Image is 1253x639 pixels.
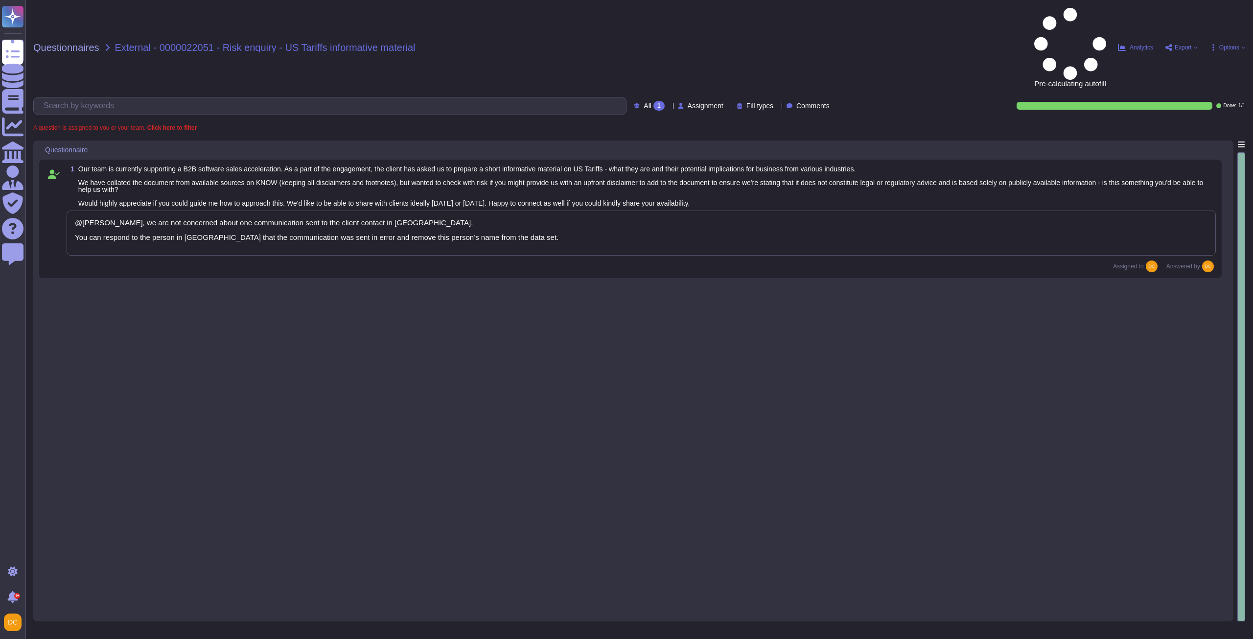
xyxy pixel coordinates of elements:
[67,166,74,172] span: 1
[1175,45,1192,50] span: Export
[653,101,665,111] div: 1
[45,146,88,153] span: Questionnaire
[39,97,626,115] input: Search by keywords
[33,125,197,131] span: A question is assigned to you or your team.
[1113,260,1162,272] span: Assigned to
[1146,260,1158,272] img: user
[115,43,416,52] span: External - 0000022051 - Risk enquiry - US Tariffs informative material
[33,43,99,52] span: Questionnaires
[1130,45,1153,50] span: Analytics
[4,614,22,631] img: user
[78,165,1203,207] span: Our team is currently supporting a B2B software sales acceleration. As a part of the engagement, ...
[1034,8,1106,87] span: Pre-calculating autofill
[746,102,773,109] span: Fill types
[2,612,28,633] button: user
[1223,103,1236,108] span: Done:
[1202,260,1214,272] img: user
[796,102,830,109] span: Comments
[1238,103,1245,108] span: 1 / 1
[145,124,197,131] b: Click here to filter
[67,211,1216,256] textarea: @[PERSON_NAME], we are not concerned about one communication sent to the client contact in [GEOGR...
[688,102,723,109] span: Assignment
[1166,263,1200,269] span: Answered by
[1219,45,1239,50] span: Options
[644,102,651,109] span: All
[1118,44,1153,51] button: Analytics
[14,593,20,599] div: 9+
